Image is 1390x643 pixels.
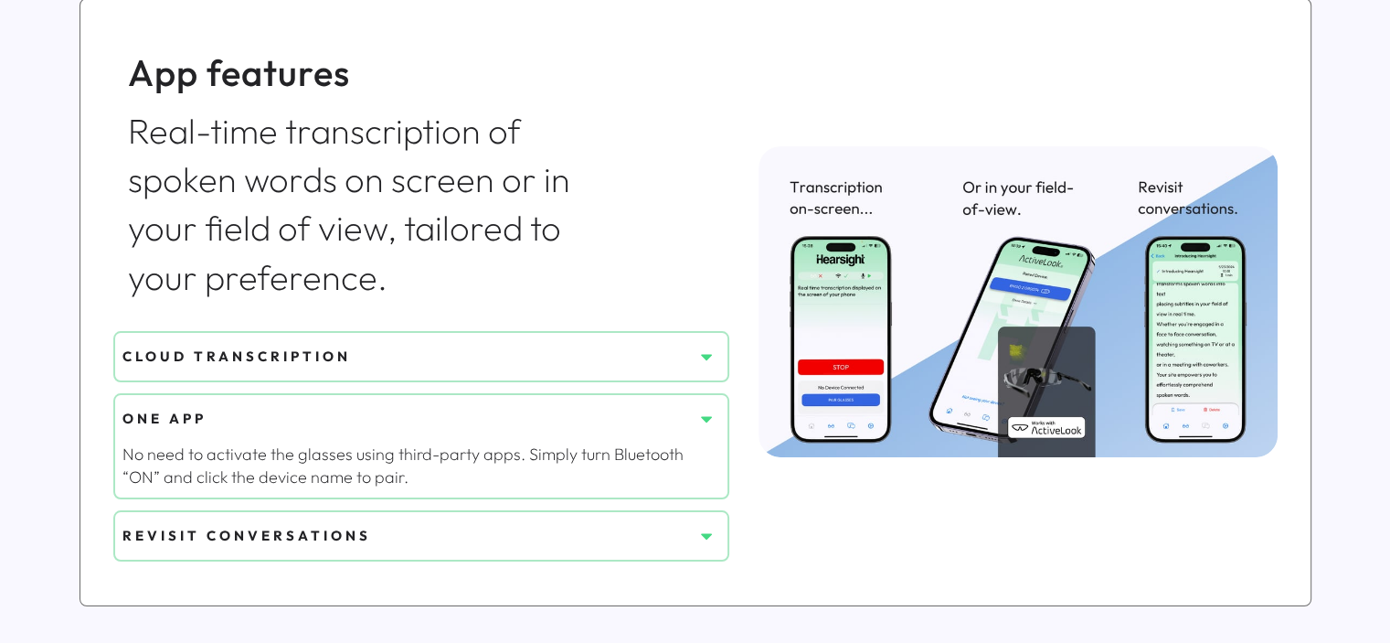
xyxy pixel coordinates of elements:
div: ONE APP [122,409,693,428]
div: No need to activate the glasses using third-party apps. Simply turn Bluetooth “ON” and click the ... [122,443,720,488]
div: App features [128,47,610,98]
img: Hearsight app preview screens [759,146,1278,457]
div: CLOUD TRANSCRIPTION [122,347,693,366]
div: REVISIT CONVERSATIONS [122,526,693,545]
div: Real-time transcription of spoken words on screen or in your field of view, tailored to your pref... [128,107,610,302]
